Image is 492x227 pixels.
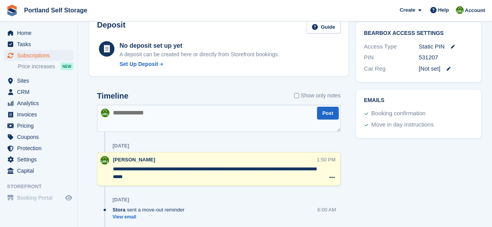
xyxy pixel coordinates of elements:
a: menu [4,75,73,86]
div: Car Reg [364,64,419,73]
a: Set Up Deposit [120,60,279,68]
a: Preview store [64,193,73,203]
h2: BearBox Access Settings [364,30,474,36]
a: menu [4,39,73,50]
div: No deposit set up yet [120,41,279,50]
a: menu [4,143,73,154]
img: Sue Wolfendale [101,109,109,117]
span: Pricing [17,120,64,131]
div: PIN [364,53,419,62]
span: [PERSON_NAME] [113,157,155,163]
a: View email [113,214,188,220]
label: Show only notes [294,92,341,100]
a: menu [4,109,73,120]
h2: Deposit [97,21,125,33]
span: Create [400,6,415,14]
button: Post [317,107,339,120]
a: menu [4,192,73,203]
h2: Emails [364,97,474,104]
div: NEW [61,62,73,70]
a: Price increases NEW [18,62,73,71]
div: sent a move-out reminder [113,206,188,213]
span: Account [465,7,485,14]
div: Access Type [364,42,419,51]
span: Price increases [18,63,55,70]
span: Analytics [17,98,64,109]
img: Sue Wolfendale [100,156,109,165]
a: Portland Self Storage [21,4,90,17]
a: menu [4,120,73,131]
span: Protection [17,143,64,154]
div: Move in day instructions [371,120,434,130]
div: 531207 [419,53,473,62]
span: Sites [17,75,64,86]
span: Help [438,6,449,14]
img: Sue Wolfendale [456,6,464,14]
div: Booking confirmation [371,109,426,118]
span: Subscriptions [17,50,64,61]
span: Capital [17,165,64,176]
input: Show only notes [294,92,299,100]
a: menu [4,87,73,97]
a: Guide [307,21,341,33]
a: menu [4,154,73,165]
span: Invoices [17,109,64,120]
div: [DATE] [113,143,129,149]
div: Static PIN [419,42,473,51]
p: A deposit can be created here or directly from Storefront bookings. [120,50,279,59]
div: 1:50 PM [317,156,335,163]
span: Tasks [17,39,64,50]
span: Stora [113,206,125,213]
a: menu [4,165,73,176]
a: menu [4,98,73,109]
div: 6:00 AM [317,206,336,213]
div: Set Up Deposit [120,60,158,68]
span: Settings [17,154,64,165]
a: menu [4,50,73,61]
span: Coupons [17,132,64,142]
div: [Not set] [419,64,473,73]
span: Home [17,28,64,38]
div: [DATE] [113,197,129,203]
img: stora-icon-8386f47178a22dfd0bd8f6a31ec36ba5ce8667c1dd55bd0f319d3a0aa187defe.svg [6,5,18,16]
h2: Timeline [97,92,128,101]
a: menu [4,28,73,38]
span: CRM [17,87,64,97]
a: menu [4,132,73,142]
span: Storefront [7,183,77,191]
span: Booking Portal [17,192,64,203]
